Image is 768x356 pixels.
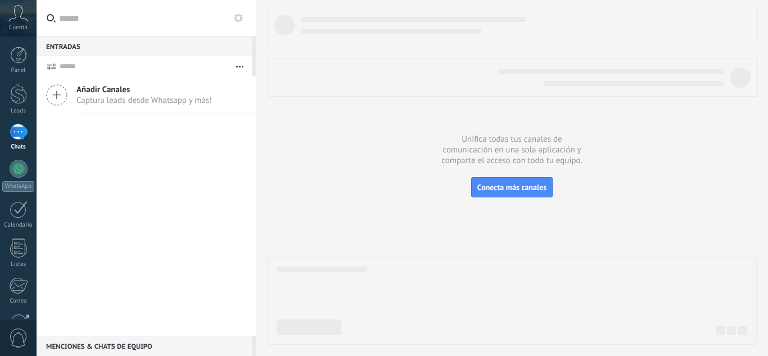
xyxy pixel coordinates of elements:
div: Listas [2,261,35,268]
span: Añadir Canales [76,84,212,95]
div: Leads [2,107,35,115]
span: Conecta más canales [477,182,546,192]
div: Calendario [2,222,35,229]
div: Chats [2,143,35,151]
span: Captura leads desde Whatsapp y más! [76,95,212,106]
div: Panel [2,67,35,74]
div: Correo [2,298,35,305]
div: WhatsApp [2,181,34,192]
button: Conecta más canales [471,177,553,197]
span: Cuenta [9,24,28,31]
div: Entradas [37,36,252,56]
div: Menciones & Chats de equipo [37,336,252,356]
